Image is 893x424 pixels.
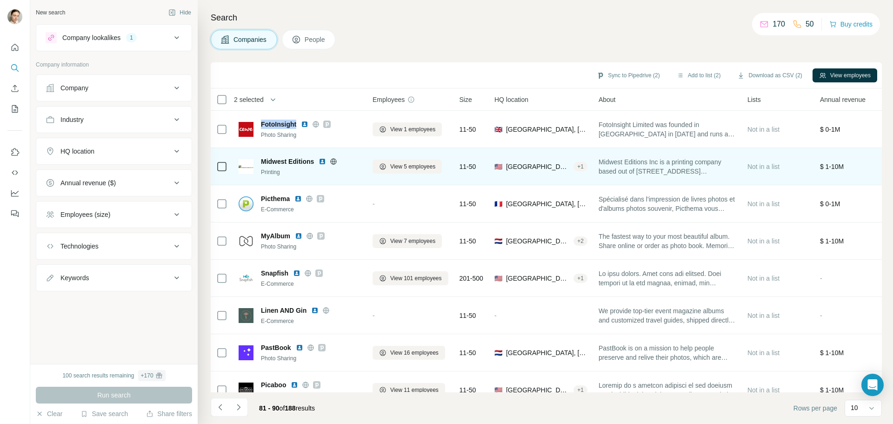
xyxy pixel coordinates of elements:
div: Printing [261,168,361,176]
img: Logo of Picaboo [239,383,253,397]
img: LinkedIn logo [296,344,303,351]
p: 10 [851,403,858,412]
div: E-Commerce [261,205,361,214]
span: - [494,312,497,319]
span: $ 1-10M [820,237,844,245]
div: Photo Sharing [261,131,361,139]
span: 🇺🇸 [494,385,502,395]
span: Annual revenue [820,95,866,104]
p: 170 [773,19,785,30]
span: [GEOGRAPHIC_DATA], [US_STATE] [506,274,570,283]
span: View 101 employees [390,274,442,283]
img: LinkedIn logo [319,158,326,165]
span: Snapfish [261,269,288,278]
span: About [599,95,616,104]
button: View 7 employees [373,234,442,248]
span: Not in a list [747,126,780,133]
span: Not in a list [747,386,780,394]
span: Lists [747,95,761,104]
span: [GEOGRAPHIC_DATA], [GEOGRAPHIC_DATA], [GEOGRAPHIC_DATA] [506,199,587,209]
span: 11-50 [460,236,476,246]
span: Not in a list [747,275,780,282]
button: View 101 employees [373,271,448,285]
span: FotoInsight [261,120,296,129]
p: Company information [36,61,192,69]
span: Not in a list [747,163,780,170]
span: Picaboo [261,380,286,390]
button: Share filters [146,409,192,418]
div: Keywords [60,273,89,283]
button: Employees (size) [36,203,192,226]
button: Annual revenue ($) [36,172,192,194]
button: View 11 employees [373,383,445,397]
button: Navigate to next page [229,398,248,417]
span: Midwest Editions Inc is a printing company based out of [STREET_ADDRESS][US_STATE]. [599,157,736,176]
span: 11-50 [460,199,476,209]
span: Lo ipsu dolors. Amet cons adi elitsed. Doei tempori ut la etd magnaa, enimad, min veniamqu no exe... [599,269,736,288]
div: Open Intercom Messenger [861,374,884,396]
button: Search [7,60,22,76]
img: Logo of PastBook [239,345,253,360]
span: 🇳🇱 [494,236,502,246]
img: LinkedIn logo [295,232,302,240]
img: LinkedIn logo [311,307,319,314]
img: LinkedIn logo [293,269,300,277]
div: 1 [126,34,137,42]
span: $ 1-10M [820,163,844,170]
span: 🇫🇷 [494,199,502,209]
img: Logo of Midwest Editions [239,159,253,174]
span: 81 - 90 [259,404,280,412]
button: Enrich CSV [7,80,22,97]
button: Keywords [36,267,192,289]
span: $ 0-1M [820,200,840,208]
button: Feedback [7,205,22,222]
span: View 11 employees [390,386,439,394]
button: Dashboard [7,185,22,202]
div: Photo Sharing [261,242,361,251]
span: Companies [233,35,267,44]
button: Navigate to previous page [211,398,229,417]
button: Use Surfe API [7,164,22,181]
button: Add to list (2) [670,68,727,82]
div: + 1 [573,274,587,283]
div: + 170 [141,371,153,380]
span: FotoInsight Limited was founded in [GEOGRAPHIC_DATA] in [DATE] and runs an easy to use digital ph... [599,120,736,139]
h4: Search [211,11,882,24]
div: E-Commerce [261,280,361,288]
button: Technologies [36,235,192,257]
div: E-Commerce [261,317,361,325]
button: Sync to Pipedrive (2) [590,68,666,82]
span: The fastest way to your most beautiful album. Share online or order as photo book. Memories are t... [599,232,736,250]
div: Technologies [60,242,99,251]
span: View 16 employees [390,349,439,357]
div: Photo Sharing [261,354,361,363]
button: HQ location [36,140,192,162]
span: results [259,404,315,412]
span: 🇳🇱 [494,348,502,357]
button: Hide [162,6,198,20]
span: - [820,312,822,319]
div: HQ location [60,147,94,156]
span: People [305,35,326,44]
button: Clear [36,409,62,418]
button: View 5 employees [373,160,442,174]
span: - [820,275,822,282]
div: New search [36,8,65,17]
span: $ 1-10M [820,349,844,357]
img: Avatar [7,9,22,24]
span: View 7 employees [390,237,435,245]
span: $ 1-10M [820,386,844,394]
button: Company [36,77,192,99]
span: Linen AND Gin [261,306,307,315]
img: LinkedIn logo [294,195,302,202]
span: 11-50 [460,311,476,320]
button: View 1 employees [373,122,442,136]
button: Industry [36,108,192,131]
span: We provide top-tier event magazine albums and customized travel guides, shipped directly to you o... [599,306,736,325]
span: Loremip do s ametcon adipisci el sed doeiusm tem incidid utlab etdoloremag aliquaen. Admi Veniamq... [599,381,736,399]
div: 100 search results remaining [62,370,165,381]
img: Logo of Linen AND Gin [239,308,253,323]
button: Save search [80,409,128,418]
span: MyAlbum [261,231,290,241]
button: Quick start [7,39,22,56]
